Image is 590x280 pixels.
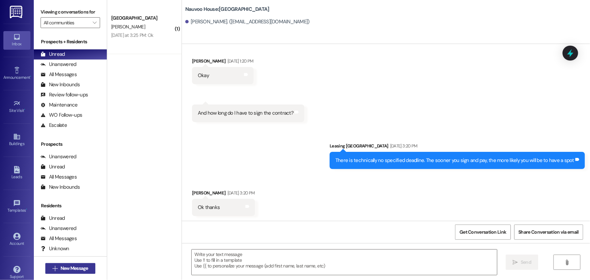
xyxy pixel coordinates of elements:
[41,184,80,191] div: New Inbounds
[565,260,570,265] i: 
[459,229,506,236] span: Get Conversation Link
[3,131,30,149] a: Buildings
[111,24,145,30] span: [PERSON_NAME]
[41,7,100,17] label: Viewing conversations for
[45,263,95,274] button: New Message
[111,32,153,38] div: [DATE] at 3:25 PM: Ok
[3,231,30,249] a: Account
[388,142,418,149] div: [DATE] 3:20 PM
[455,225,511,240] button: Get Conversation Link
[111,15,174,22] div: [GEOGRAPHIC_DATA]
[30,74,31,79] span: •
[192,57,253,67] div: [PERSON_NAME]
[26,207,27,212] span: •
[34,38,107,45] div: Prospects + Residents
[41,81,80,88] div: New Inbounds
[52,266,57,271] i: 
[335,157,574,164] div: There is technically no specified deadline. The sooner you sign and pay, the more likely you will...
[41,91,88,98] div: Review follow-ups
[34,141,107,148] div: Prospects
[41,51,65,58] div: Unread
[185,6,269,13] b: Nauvoo House: [GEOGRAPHIC_DATA]
[3,197,30,216] a: Templates •
[24,107,25,112] span: •
[41,153,76,160] div: Unanswered
[185,18,310,25] div: [PERSON_NAME]. ([EMAIL_ADDRESS][DOMAIN_NAME])
[41,235,77,242] div: All Messages
[330,142,585,152] div: Leasing [GEOGRAPHIC_DATA]
[198,110,293,117] div: And how long do I have to sign the contract?
[198,72,209,79] div: Okay
[3,31,30,49] a: Inbox
[93,20,96,25] i: 
[41,61,76,68] div: Unanswered
[41,215,65,222] div: Unread
[521,259,531,266] span: Send
[226,57,254,65] div: [DATE] 1:20 PM
[41,71,77,78] div: All Messages
[41,245,69,252] div: Unknown
[34,202,107,209] div: Residents
[41,163,65,170] div: Unread
[513,260,518,265] i: 
[41,173,77,181] div: All Messages
[44,17,89,28] input: All communities
[41,112,82,119] div: WO Follow-ups
[192,189,255,199] div: [PERSON_NAME]
[41,225,76,232] div: Unanswered
[61,265,88,272] span: New Message
[198,204,220,211] div: Ok thanks
[10,6,24,18] img: ResiDesk Logo
[41,122,67,129] div: Escalate
[506,255,539,270] button: Send
[519,229,579,236] span: Share Conversation via email
[226,189,255,196] div: [DATE] 3:20 PM
[41,101,78,109] div: Maintenance
[514,225,583,240] button: Share Conversation via email
[3,164,30,182] a: Leads
[3,98,30,116] a: Site Visit •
